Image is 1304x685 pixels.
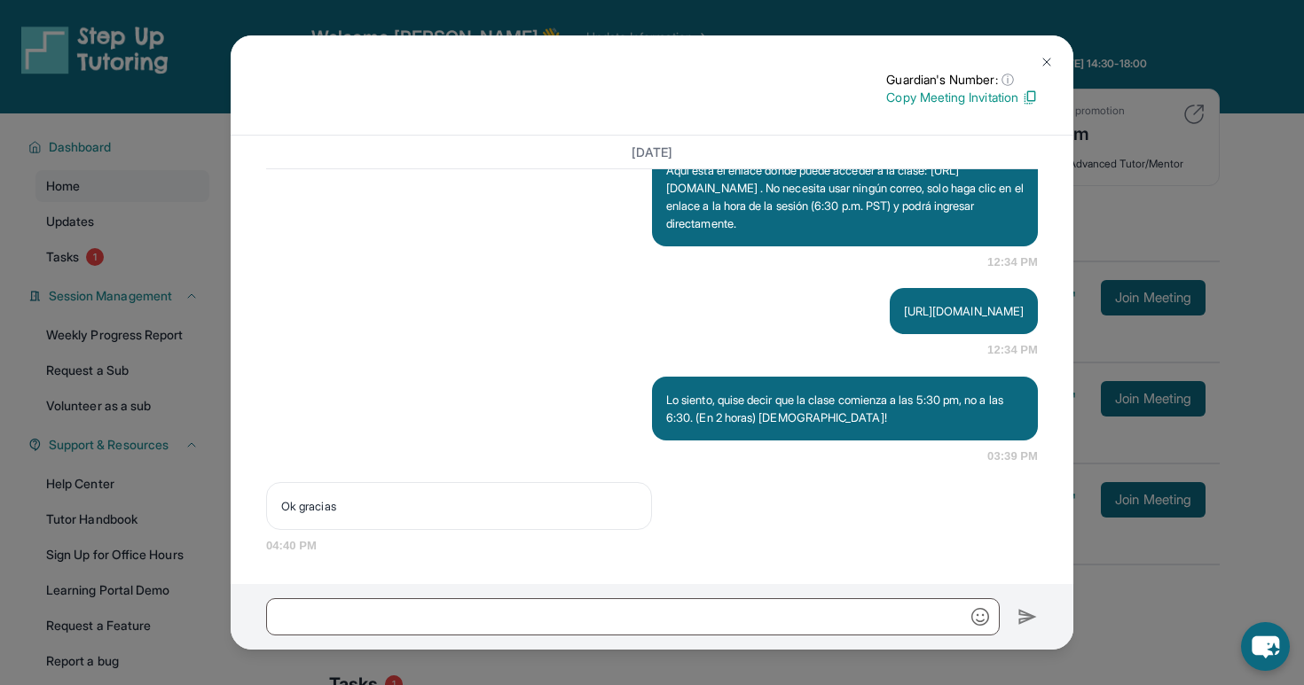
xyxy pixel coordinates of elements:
span: ⓘ [1002,71,1014,89]
p: Guardian's Number: [886,71,1038,89]
span: 03:39 PM [987,448,1038,465]
p: Lo siento, quise decir que la clase comienza a las 5:30 pm, no a las 6:30. (En 2 horas) [DEMOGRAP... [666,391,1024,426]
p: Aquí está el enlace donde puede acceder a la clase: [URL][DOMAIN_NAME] . No necesita usar ningún ... [666,161,1024,232]
img: Copy Icon [1022,90,1038,105]
span: 04:40 PM [266,537,1038,555]
p: [URL][DOMAIN_NAME] [904,302,1024,320]
h3: [DATE] [266,143,1038,160]
img: Emoji [971,608,989,626]
button: chat-button [1241,622,1290,671]
img: Close Icon [1040,55,1054,69]
p: Ok gracias [281,497,637,515]
p: Copy Meeting Invitation [886,89,1038,106]
span: 12:34 PM [987,341,1038,359]
span: 12:34 PM [987,253,1038,271]
img: Send icon [1017,606,1038,627]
